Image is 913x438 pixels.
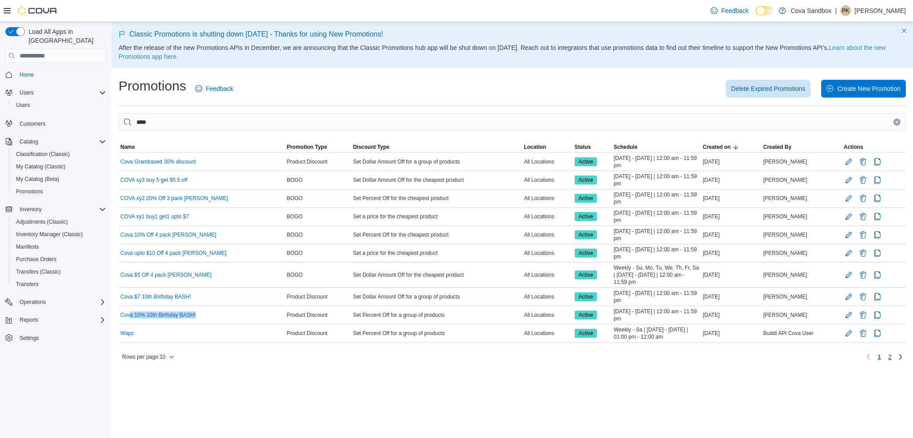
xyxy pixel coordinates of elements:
[18,6,58,15] img: Cova
[20,138,38,145] span: Catalog
[12,242,42,252] a: Manifests
[20,71,34,78] span: Home
[351,175,522,185] div: Set Dollar Amount Off for the cheapest product
[701,156,761,167] div: [DATE]
[701,248,761,258] div: [DATE]
[351,328,522,339] div: Set Percent Off for a group of products
[855,5,906,16] p: [PERSON_NAME]
[2,203,110,216] button: Inventory
[612,142,701,152] button: Schedule
[872,193,883,204] button: Clone Promotion
[701,291,761,302] div: [DATE]
[763,330,814,337] span: Buddi API Cova User
[613,143,637,151] span: Schedule
[579,194,593,202] span: Active
[120,293,191,300] a: Cova $7 10th Birthday BASH!
[872,248,883,258] button: Clone Promotion
[16,297,106,307] span: Operations
[575,311,597,319] span: Active
[9,266,110,278] button: Transfers (Classic)
[872,291,883,302] button: Clone Promotion
[12,100,33,111] a: Users
[701,328,761,339] div: [DATE]
[16,297,49,307] button: Operations
[872,229,883,240] button: Clone Promotion
[761,142,842,152] button: Created By
[858,211,868,222] button: Delete Promotion
[16,315,106,325] span: Reports
[20,335,39,342] span: Settings
[703,143,731,151] span: Created on
[763,311,807,319] span: [PERSON_NAME]
[287,271,303,278] span: BOGO
[16,151,70,158] span: Classification (Classic)
[16,332,106,344] span: Settings
[12,186,106,197] span: Promotions
[16,188,43,195] span: Promotions
[613,290,699,304] span: [DATE] - [DATE] | 12:00 am - 11:59 pm
[763,158,807,165] span: [PERSON_NAME]
[579,213,593,221] span: Active
[2,86,110,99] button: Users
[579,311,593,319] span: Active
[12,242,106,252] span: Manifests
[285,142,351,152] button: Promotion Type
[579,249,593,257] span: Active
[790,5,831,16] p: Cova Sandbox
[2,332,110,344] button: Settings
[763,293,807,300] span: [PERSON_NAME]
[858,193,868,204] button: Delete Promotion
[16,70,37,80] a: Home
[721,6,748,15] span: Feedback
[726,80,811,98] button: Delete Expired Promotions
[9,99,110,111] button: Users
[119,29,906,40] p: Classic Promotions is shutting down [DATE] - Thanks for using New Promotions!
[872,211,883,222] button: Clone Promotion
[16,281,38,288] span: Transfers
[120,231,216,238] a: Cova 10% Off 4 pack [PERSON_NAME]
[575,270,597,279] span: Active
[9,148,110,160] button: Classification (Classic)
[575,230,597,239] span: Active
[524,231,554,238] span: All Locations
[16,118,106,129] span: Customers
[707,2,752,20] a: Feedback
[575,176,597,184] span: Active
[843,291,854,302] button: Edit Promotion
[524,158,554,165] span: All Locations
[701,175,761,185] div: [DATE]
[20,89,33,96] span: Users
[763,231,807,238] span: [PERSON_NAME]
[858,229,868,240] button: Delete Promotion
[524,143,546,151] span: Location
[613,191,699,205] span: [DATE] - [DATE] | 12:00 am - 11:59 pm
[12,229,86,240] a: Inventory Manager (Classic)
[701,142,761,152] button: Created on
[575,194,597,203] span: Active
[287,158,327,165] span: Product Discount
[12,279,42,290] a: Transfers
[524,330,554,337] span: All Locations
[9,173,110,185] button: My Catalog (Beta)
[120,311,196,319] a: Cova 10% 10th Birthday BASH!
[20,299,46,306] span: Operations
[287,250,303,257] span: BOGO
[12,279,106,290] span: Transfers
[837,84,901,93] span: Create New Promotion
[888,352,892,361] span: 2
[701,310,761,320] div: [DATE]
[573,142,612,152] button: Status
[701,193,761,204] div: [DATE]
[835,5,837,16] p: |
[351,310,522,320] div: Set Percent Off for a group of products
[12,217,71,227] a: Adjustments (Classic)
[16,218,68,225] span: Adjustments (Classic)
[287,195,303,202] span: BOGO
[2,135,110,148] button: Catalog
[2,296,110,308] button: Operations
[877,352,881,361] span: 1
[858,310,868,320] button: Delete Promotion
[287,143,327,151] span: Promotion Type
[2,68,110,81] button: Home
